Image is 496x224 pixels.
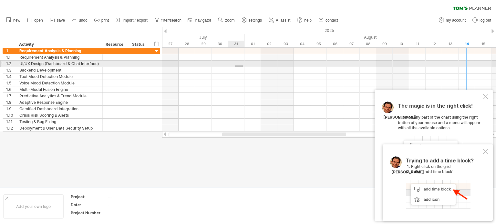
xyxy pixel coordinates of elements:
[6,86,16,93] div: 1.6
[360,41,376,47] div: Friday, 8 August 2025
[442,41,459,47] div: Wednesday, 13 August 2025
[409,41,426,47] div: Monday, 11 August 2025
[132,41,146,48] div: Status
[101,18,109,23] span: print
[411,169,482,175] li: Select 'add time block'
[19,86,99,93] div: Multi-Modal Fusion Engine
[327,41,343,47] div: Wednesday, 6 August 2025
[114,16,150,24] a: import / export
[6,93,16,99] div: 1.7
[108,194,162,200] div: ....
[480,18,491,23] span: log out
[6,61,16,67] div: 1.2
[317,16,340,24] a: contact
[5,16,22,24] a: new
[244,41,261,47] div: Friday, 1 August 2025
[325,18,338,23] span: contact
[108,210,162,216] div: ....
[6,73,16,80] div: 1.4
[6,54,16,60] div: 1.1
[393,41,409,47] div: Sunday, 10 August 2025
[195,41,212,47] div: Tuesday, 29 July 2025
[267,16,292,24] a: AI assist
[343,41,360,47] div: Thursday, 7 August 2025
[19,80,99,86] div: Voice Mood Detection Module
[6,67,16,73] div: 1.3
[195,18,211,23] span: navigator
[3,194,64,219] div: Add your own logo
[6,119,16,125] div: 1.11
[161,18,181,23] span: filter/search
[123,18,148,23] span: import / export
[19,41,99,48] div: Activity
[13,18,20,23] span: new
[376,41,393,47] div: Saturday, 9 August 2025
[225,18,234,23] span: zoom
[310,41,327,47] div: Tuesday, 5 August 2025
[19,125,99,131] div: Deployment & User Data Security Setup
[391,170,424,175] div: [PERSON_NAME]
[93,16,111,24] a: print
[459,41,475,47] div: Thursday, 14 August 2025
[276,18,290,23] span: AI assist
[19,48,99,54] div: Requirement Analysis & Planning
[228,41,244,47] div: Thursday, 31 July 2025
[34,18,43,23] span: open
[6,106,16,112] div: 1.9
[19,54,99,60] div: Requirement Analysis & Planning
[71,210,106,216] div: Project Number
[19,61,99,67] div: UI/UX Design (Dashboard & Chat Interface)
[162,41,179,47] div: Sunday, 27 July 2025
[295,16,314,24] a: help
[437,16,468,24] a: my account
[19,73,99,80] div: Text Mood Detection Module
[6,125,16,131] div: 1.12
[153,16,183,24] a: filter/search
[19,119,99,125] div: Testing & Bug Fixing
[19,99,99,105] div: Adaptive Response Engine
[179,41,195,47] div: Monday, 28 July 2025
[19,112,99,118] div: Crisis Risk Scoring & Alerts
[240,16,264,24] a: settings
[212,41,228,47] div: Wednesday, 30 July 2025
[19,93,99,99] div: Predictive Analytics & Trend Module
[71,202,106,208] div: Date:
[277,41,294,47] div: Sunday, 3 August 2025
[471,16,493,24] a: log out
[304,18,312,23] span: help
[249,18,262,23] span: settings
[71,194,106,200] div: Project:
[57,18,65,23] span: save
[6,80,16,86] div: 1.5
[70,16,89,24] a: undo
[216,16,236,24] a: zoom
[398,103,482,209] div: Click on any part of the chart using the right button of your mouse and a menu will appear with a...
[26,16,45,24] a: open
[108,202,162,208] div: ....
[6,99,16,105] div: 1.8
[475,41,491,47] div: Friday, 15 August 2025
[294,41,310,47] div: Monday, 4 August 2025
[446,18,466,23] span: my account
[19,67,99,73] div: Backend Development
[48,16,67,24] a: save
[261,41,277,47] div: Saturday, 2 August 2025
[6,112,16,118] div: 1.10
[6,48,16,54] div: 1
[79,18,88,23] span: undo
[383,115,416,120] div: [PERSON_NAME]
[411,164,482,170] li: Right click on the grid
[106,41,125,48] div: Resource
[426,41,442,47] div: Tuesday, 12 August 2025
[398,102,473,112] span: The magic is in the right click!
[19,106,99,112] div: Gamified Dashboard Integration
[406,157,474,167] span: Trying to add a time block?
[187,16,213,24] a: navigator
